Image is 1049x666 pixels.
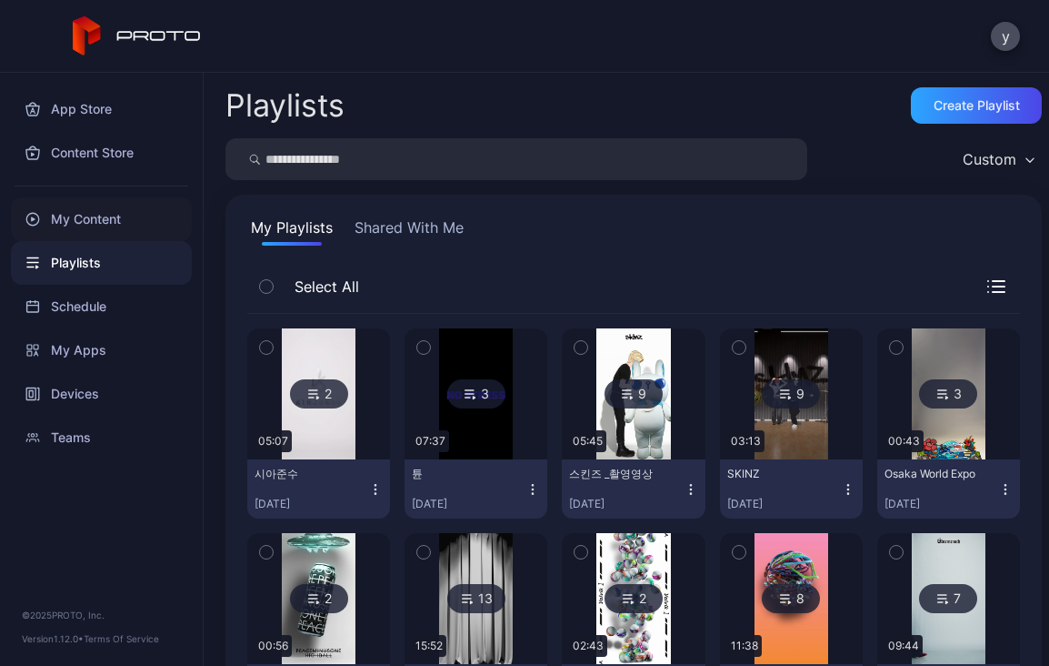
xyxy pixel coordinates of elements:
div: [DATE] [255,497,368,511]
a: App Store [11,87,192,131]
span: Version 1.12.0 • [22,633,84,644]
div: 00:43 [884,430,924,452]
div: 스킨즈 _촬영영상 [569,467,669,481]
button: Shared With Me [351,217,467,246]
div: 05:45 [569,430,606,452]
button: Osaka World Expo[DATE] [877,459,1020,519]
div: © 2025 PROTO, Inc. [22,608,181,622]
div: 05:07 [255,430,292,452]
a: Devices [11,372,192,416]
button: Custom [954,138,1042,180]
button: My Playlists [247,217,336,246]
div: 09:44 [884,635,923,657]
button: 시아준수[DATE] [247,459,390,519]
div: 9 [604,379,663,409]
div: 03:13 [727,430,764,452]
span: Select All [285,276,359,298]
button: Create Playlist [911,87,1042,124]
div: Osaka World Expo [884,467,984,481]
button: y [991,22,1020,51]
h2: Playlists [225,89,345,122]
a: Content Store [11,131,192,175]
div: 9 [762,379,820,409]
div: 2 [290,584,348,613]
div: SKINZ [727,467,827,481]
div: [DATE] [884,497,998,511]
div: 3 [919,379,977,409]
div: [DATE] [727,497,841,511]
div: Create Playlist [934,98,1020,113]
div: 15:52 [412,635,446,657]
div: [DATE] [569,497,683,511]
div: [DATE] [412,497,525,511]
div: Custom [963,150,1016,168]
div: 2 [290,379,348,409]
a: My Content [11,197,192,241]
div: 11:38 [727,635,762,657]
div: 7 [919,584,977,613]
a: Schedule [11,285,192,328]
div: 00:56 [255,635,292,657]
div: 시아준수 [255,467,355,481]
div: 튠 [412,467,512,481]
div: 2 [604,584,663,613]
button: 튠[DATE] [405,459,547,519]
div: 8 [762,584,820,613]
div: 13 [447,584,505,613]
div: 3 [447,379,505,409]
a: Teams [11,416,192,459]
a: Playlists [11,241,192,285]
a: My Apps [11,328,192,372]
button: SKINZ[DATE] [720,459,863,519]
div: 07:37 [412,430,449,452]
div: 02:43 [569,635,607,657]
button: 스킨즈 _촬영영상[DATE] [562,459,704,519]
a: Terms Of Service [84,633,159,644]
